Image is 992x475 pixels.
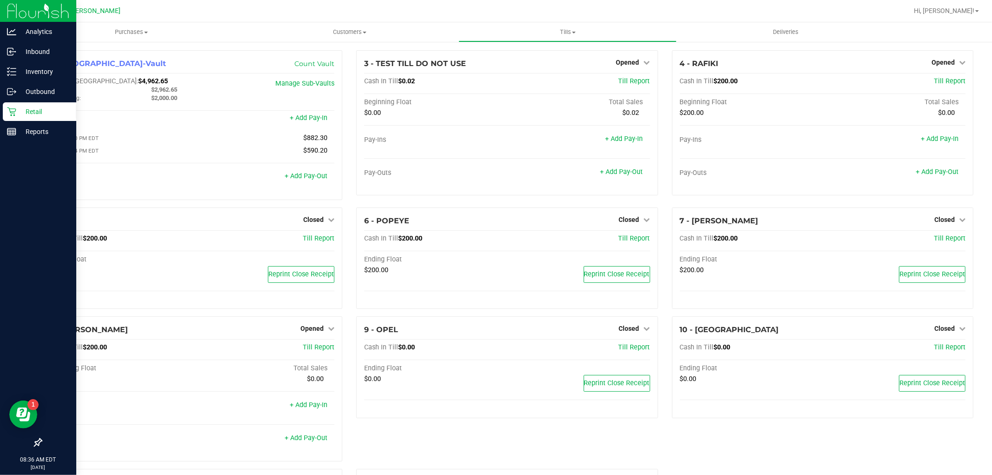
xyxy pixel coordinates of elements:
[364,255,507,264] div: Ending Float
[714,77,738,85] span: $200.00
[619,325,639,332] span: Closed
[7,47,16,56] inline-svg: Inbound
[619,77,650,85] a: Till Report
[616,59,639,66] span: Opened
[7,27,16,36] inline-svg: Analytics
[364,59,466,68] span: 3 - TEST TILL DO NOT USE
[300,325,324,332] span: Opened
[459,22,677,42] a: Tills
[459,28,676,36] span: Tills
[600,168,643,176] a: + Add Pay-Out
[938,109,955,117] span: $0.00
[680,375,697,383] span: $0.00
[619,216,639,223] span: Closed
[4,455,72,464] p: 08:36 AM EDT
[290,114,327,122] a: + Add Pay-In
[584,379,650,387] span: Reprint Close Receipt
[364,234,398,242] span: Cash In Till
[714,343,731,351] span: $0.00
[364,325,398,334] span: 9 - OPEL
[22,28,240,36] span: Purchases
[364,136,507,144] div: Pay-Ins
[151,86,177,93] span: $2,962.65
[16,46,72,57] p: Inbound
[899,270,965,278] span: Reprint Close Receipt
[623,109,639,117] span: $0.02
[364,266,388,274] span: $200.00
[934,234,965,242] a: Till Report
[680,98,823,107] div: Beginning Float
[268,266,334,283] button: Reprint Close Receipt
[69,7,120,15] span: [PERSON_NAME]
[303,134,327,142] span: $882.30
[507,98,650,107] div: Total Sales
[303,147,327,154] span: $590.20
[7,127,16,136] inline-svg: Reports
[680,136,823,144] div: Pay-Ins
[680,216,759,225] span: 7 - [PERSON_NAME]
[619,234,650,242] span: Till Report
[899,266,965,283] button: Reprint Close Receipt
[268,270,334,278] span: Reprint Close Receipt
[680,169,823,177] div: Pay-Outs
[364,375,381,383] span: $0.00
[680,266,704,274] span: $200.00
[619,343,650,351] span: Till Report
[49,77,138,85] span: Cash In [GEOGRAPHIC_DATA]:
[934,77,965,85] a: Till Report
[307,375,324,383] span: $0.00
[606,135,643,143] a: + Add Pay-In
[16,26,72,37] p: Analytics
[916,168,959,176] a: + Add Pay-Out
[760,28,811,36] span: Deliveries
[7,67,16,76] inline-svg: Inventory
[16,106,72,117] p: Retail
[680,364,823,373] div: Ending Float
[364,169,507,177] div: Pay-Outs
[303,216,324,223] span: Closed
[680,325,779,334] span: 10 - [GEOGRAPHIC_DATA]
[934,343,965,351] a: Till Report
[914,7,974,14] span: Hi, [PERSON_NAME]!
[921,135,959,143] a: + Add Pay-In
[932,59,955,66] span: Opened
[16,126,72,137] p: Reports
[934,325,955,332] span: Closed
[680,255,823,264] div: Ending Float
[240,22,459,42] a: Customers
[680,343,714,351] span: Cash In Till
[7,87,16,96] inline-svg: Outbound
[275,80,334,87] a: Manage Sub-Vaults
[294,60,334,68] a: Count Vault
[680,109,704,117] span: $200.00
[364,364,507,373] div: Ending Float
[364,216,409,225] span: 6 - POPEYE
[584,270,650,278] span: Reprint Close Receipt
[241,28,458,36] span: Customers
[584,375,650,392] button: Reprint Close Receipt
[680,77,714,85] span: Cash In Till
[49,402,192,410] div: Pay-Ins
[49,435,192,443] div: Pay-Outs
[49,115,192,123] div: Pay-Ins
[83,343,107,351] span: $200.00
[823,98,965,107] div: Total Sales
[714,234,738,242] span: $200.00
[303,343,334,351] a: Till Report
[83,234,107,242] span: $200.00
[151,94,177,101] span: $2,000.00
[584,266,650,283] button: Reprint Close Receipt
[364,109,381,117] span: $0.00
[4,464,72,471] p: [DATE]
[9,401,37,428] iframe: Resource center
[22,22,240,42] a: Purchases
[303,234,334,242] a: Till Report
[290,401,327,409] a: + Add Pay-In
[16,66,72,77] p: Inventory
